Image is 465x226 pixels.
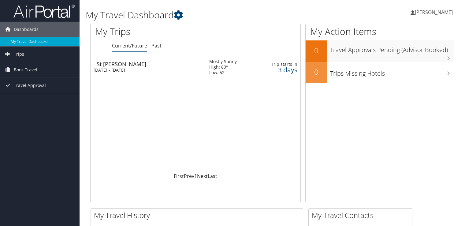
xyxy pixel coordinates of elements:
h2: My Travel History [94,210,303,220]
img: airportal-logo.png [13,4,75,18]
h1: My Action Items [306,25,454,38]
h2: My Travel Contacts [312,210,412,220]
div: St [PERSON_NAME] [97,61,203,67]
span: Dashboards [14,22,39,37]
a: Last [208,173,217,179]
a: First [174,173,184,179]
a: Next [197,173,208,179]
h1: My Travel Dashboard [86,9,334,21]
a: 0Trips Missing Hotels [306,62,454,83]
span: Travel Approval [14,78,46,93]
div: Mostly Sunny [209,59,237,64]
h3: Travel Approvals Pending (Advisor Booked) [330,43,454,54]
div: Trip starts in [262,62,297,67]
span: Trips [14,47,24,62]
span: [PERSON_NAME] [415,9,453,16]
a: 1 [194,173,197,179]
h1: My Trips [95,25,208,38]
h2: 0 [306,67,327,77]
a: Current/Future [112,42,147,49]
div: [DATE] - [DATE] [94,67,200,73]
a: Prev [184,173,194,179]
h2: 0 [306,45,327,56]
span: Book Travel [14,62,37,77]
a: 0Travel Approvals Pending (Advisor Booked) [306,40,454,62]
div: High: 80° [209,64,237,70]
div: 3 days [262,67,297,73]
div: Low: 52° [209,70,237,75]
a: Past [151,42,162,49]
a: [PERSON_NAME] [411,3,459,21]
h3: Trips Missing Hotels [330,66,454,78]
